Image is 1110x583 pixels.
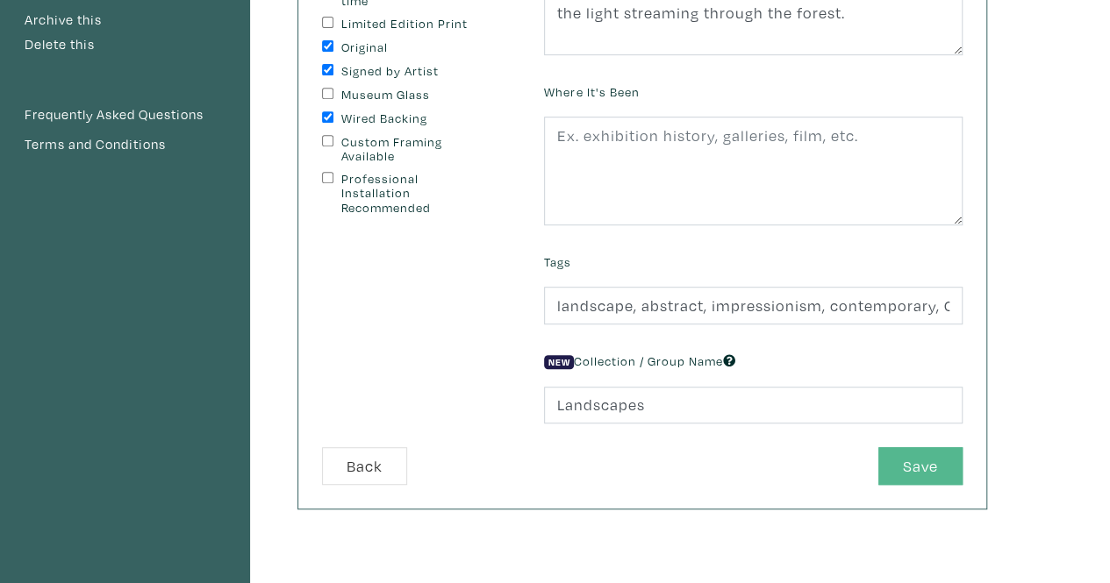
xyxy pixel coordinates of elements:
[341,17,488,32] label: Limited Edition Print
[322,447,407,485] button: Back
[341,172,488,216] label: Professional Installation Recommended
[341,111,488,126] label: Wired Backing
[544,355,574,369] span: New
[24,9,103,32] button: Archive this
[544,287,963,324] input: Ex. abstracts, blue, minimalist, people, animals, bright, etc.
[24,133,226,156] a: Terms and Conditions
[341,135,488,164] label: Custom Framing Available
[24,33,96,56] button: Delete this
[544,387,963,424] input: Ex. 202X, Landscape Collection, etc.
[878,447,963,485] button: Save
[341,88,488,103] label: Museum Glass
[341,40,488,55] label: Original
[544,82,639,102] label: Where It's Been
[24,103,226,126] a: Frequently Asked Questions
[544,252,571,272] label: Tags
[341,64,488,79] label: Signed by Artist
[544,352,735,371] label: Collection / Group Name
